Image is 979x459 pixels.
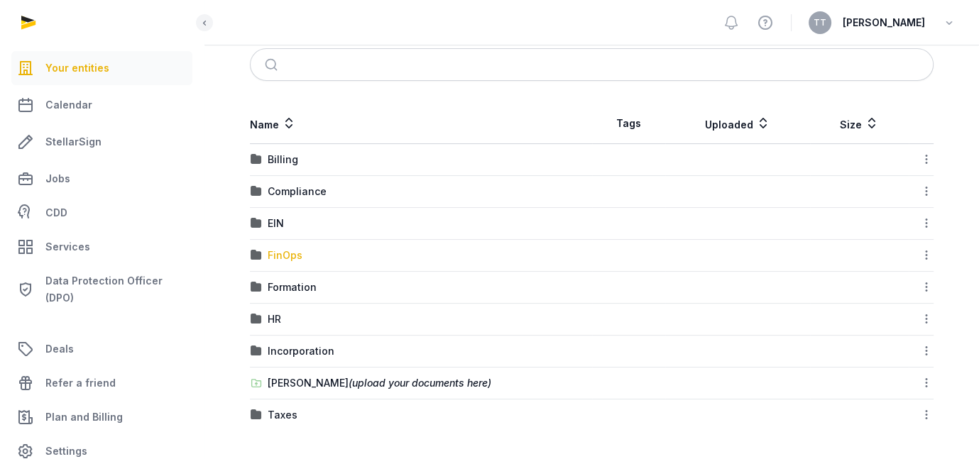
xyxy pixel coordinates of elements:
[250,104,592,144] th: Name
[268,248,302,262] div: FinOps
[592,104,666,144] th: Tags
[45,375,116,392] span: Refer a friend
[45,272,187,306] span: Data Protection Officer (DPO)
[251,409,262,421] img: folder.svg
[814,18,826,27] span: TT
[45,409,123,426] span: Plan and Billing
[908,391,979,459] iframe: Chat Widget
[45,96,92,114] span: Calendar
[268,376,491,390] div: [PERSON_NAME]
[11,400,192,434] a: Plan and Billing
[268,280,317,294] div: Formation
[268,408,297,422] div: Taxes
[11,51,192,85] a: Your entities
[251,345,262,357] img: folder.svg
[268,216,284,231] div: EIN
[843,14,925,31] span: [PERSON_NAME]
[45,170,70,187] span: Jobs
[251,218,262,229] img: folder.svg
[11,267,192,312] a: Data Protection Officer (DPO)
[11,162,192,196] a: Jobs
[268,184,327,199] div: Compliance
[251,282,262,293] img: folder.svg
[11,332,192,366] a: Deals
[268,344,334,358] div: Incorporation
[251,154,262,165] img: folder.svg
[11,125,192,159] a: StellarSign
[809,11,831,34] button: TT
[251,314,262,325] img: folder.svg
[45,133,102,150] span: StellarSign
[251,377,262,389] img: folder-upload.svg
[11,230,192,264] a: Services
[251,250,262,261] img: folder.svg
[268,153,298,167] div: Billing
[11,366,192,400] a: Refer a friend
[11,88,192,122] a: Calendar
[45,238,90,255] span: Services
[11,199,192,227] a: CDD
[45,341,74,358] span: Deals
[45,204,67,221] span: CDD
[665,104,810,144] th: Uploaded
[349,377,491,389] span: (upload your documents here)
[810,104,909,144] th: Size
[256,49,290,80] button: Submit
[251,186,262,197] img: folder.svg
[45,60,109,77] span: Your entities
[268,312,281,326] div: HR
